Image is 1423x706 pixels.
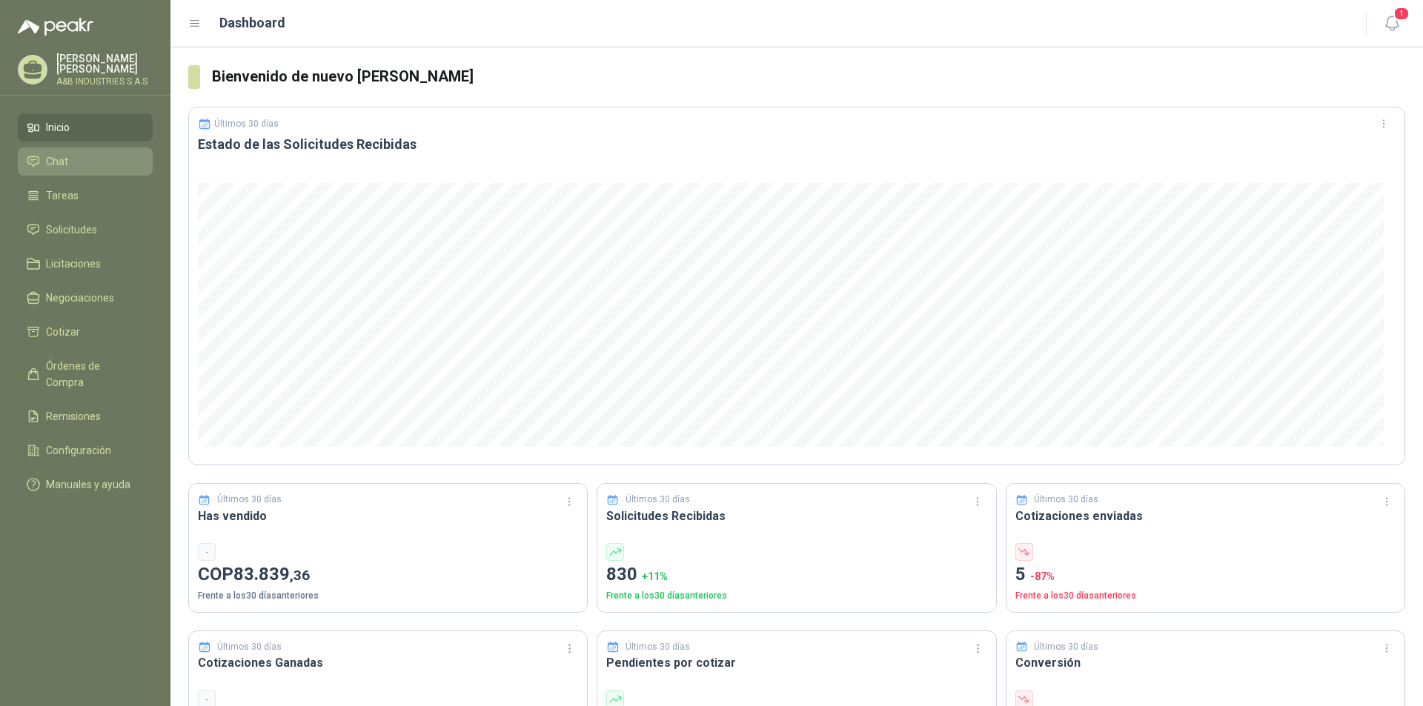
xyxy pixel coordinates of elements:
div: - [198,543,216,561]
span: -87 % [1030,570,1055,582]
img: Logo peakr [18,18,93,36]
span: Cotizar [46,324,80,340]
h3: Estado de las Solicitudes Recibidas [198,136,1396,153]
span: Tareas [46,187,79,204]
p: Últimos 30 días [626,640,690,654]
p: Frente a los 30 días anteriores [1015,589,1396,603]
p: A&B INDUSTRIES S.A.S [56,77,153,86]
a: Remisiones [18,402,153,430]
a: Tareas [18,182,153,210]
h3: Conversión [1015,653,1396,672]
a: Órdenes de Compra [18,352,153,396]
p: Frente a los 30 días anteriores [198,589,578,603]
p: Últimos 30 días [1034,640,1098,654]
span: 83.839 [233,564,310,585]
p: Últimos 30 días [214,119,279,129]
a: Cotizar [18,318,153,346]
p: Últimos 30 días [1034,493,1098,507]
span: + 11 % [642,570,668,582]
span: Manuales y ayuda [46,476,130,493]
span: ,36 [290,567,310,584]
h3: Bienvenido de nuevo [PERSON_NAME] [212,65,1405,88]
span: Configuración [46,442,111,459]
span: 1 [1393,7,1410,21]
p: [PERSON_NAME] [PERSON_NAME] [56,53,153,74]
button: 1 [1379,10,1405,37]
span: Remisiones [46,408,101,424]
h1: Dashboard [219,13,285,33]
span: Negociaciones [46,290,114,306]
p: 5 [1015,561,1396,589]
p: Últimos 30 días [217,493,282,507]
p: 830 [606,561,986,589]
a: Configuración [18,436,153,464]
h3: Solicitudes Recibidas [606,507,986,525]
span: Órdenes de Compra [46,358,139,390]
a: Manuales y ayuda [18,470,153,499]
span: Licitaciones [46,256,101,272]
p: Frente a los 30 días anteriores [606,589,986,603]
h3: Has vendido [198,507,578,525]
h3: Pendientes por cotizar [606,653,986,672]
a: Chat [18,147,153,176]
p: COP [198,561,578,589]
a: Licitaciones [18,250,153,278]
p: Últimos 30 días [217,640,282,654]
a: Negociaciones [18,284,153,312]
h3: Cotizaciones enviadas [1015,507,1396,525]
a: Inicio [18,113,153,141]
span: Chat [46,153,68,170]
span: Inicio [46,119,70,136]
p: Últimos 30 días [626,493,690,507]
span: Solicitudes [46,222,97,238]
a: Solicitudes [18,216,153,244]
h3: Cotizaciones Ganadas [198,653,578,672]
